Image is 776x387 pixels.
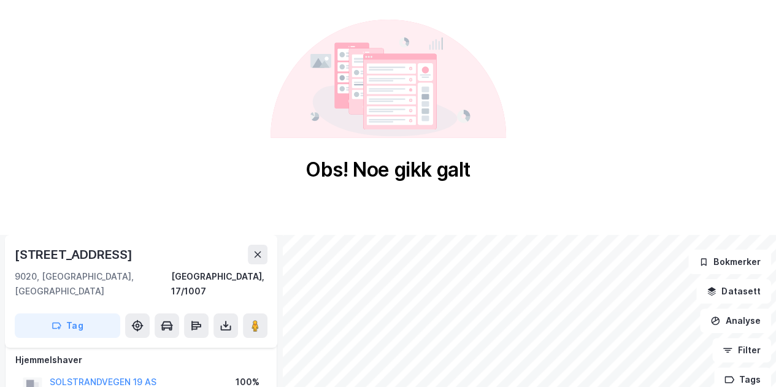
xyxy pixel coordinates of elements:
div: Obs! Noe gikk galt [305,158,471,182]
button: Analyse [700,308,771,333]
div: Kontrollprogram for chat [715,328,776,387]
div: [STREET_ADDRESS] [15,245,135,264]
iframe: Chat Widget [715,328,776,387]
div: Hjemmelshaver [15,353,267,367]
button: Filter [712,338,771,362]
button: Datasett [696,279,771,304]
button: Tag [15,313,120,338]
div: [GEOGRAPHIC_DATA], 17/1007 [171,269,267,299]
div: 9020, [GEOGRAPHIC_DATA], [GEOGRAPHIC_DATA] [15,269,171,299]
button: Bokmerker [688,250,771,274]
